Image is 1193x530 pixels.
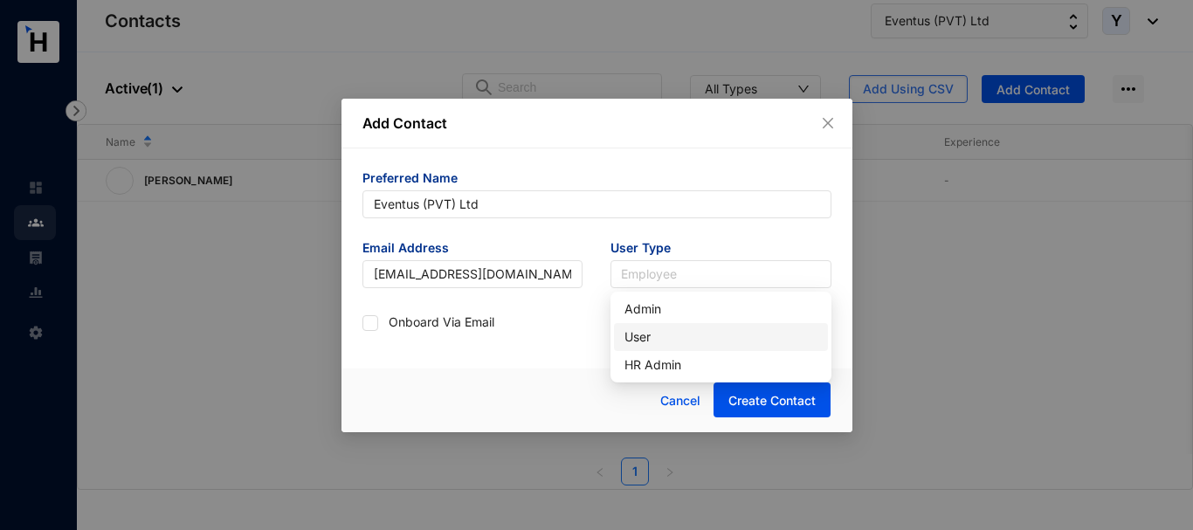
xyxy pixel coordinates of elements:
[714,382,831,417] button: Create Contact
[660,391,700,410] span: Cancel
[362,169,831,190] span: Preferred Name
[614,323,828,351] div: User
[647,383,714,418] button: Cancel
[821,116,835,130] span: close
[614,351,828,379] div: HR Admin
[624,355,817,375] div: HR Admin
[818,114,838,133] button: Close
[728,392,816,410] span: Create Contact
[610,239,831,260] span: User Type
[624,327,817,347] div: User
[614,295,828,323] div: Admin
[624,299,817,319] div: Admin
[362,113,831,134] p: Add Contact
[362,239,583,260] span: Email Address
[362,260,583,288] input: akshay@gmail.com
[362,190,831,218] input: Akshay Segar
[389,313,494,333] p: Onboard Via Email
